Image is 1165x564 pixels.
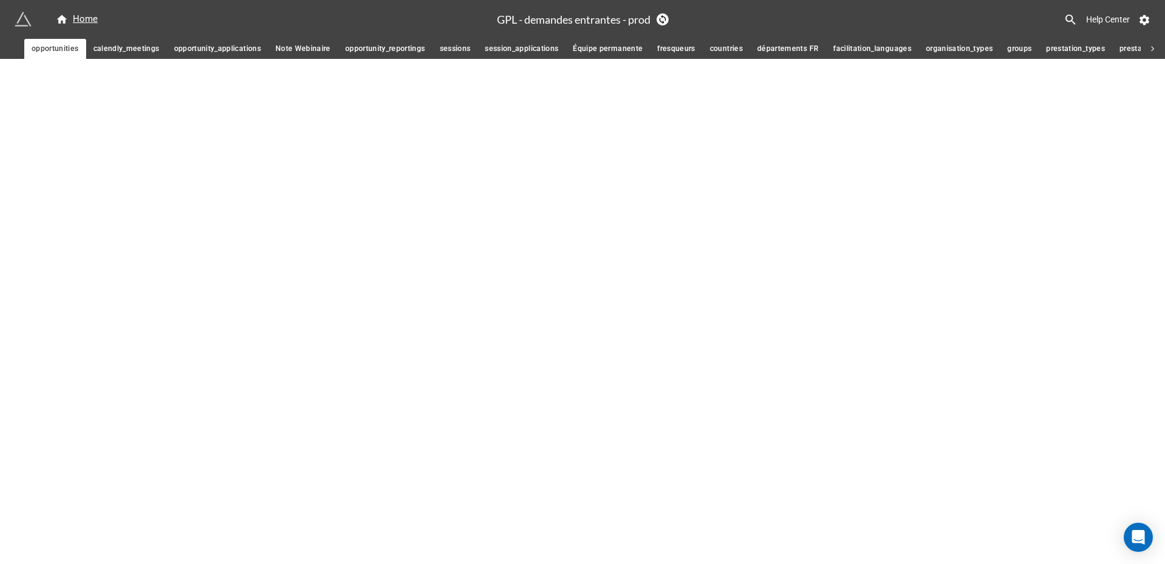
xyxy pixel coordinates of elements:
[657,13,669,25] a: Sync Base Structure
[174,42,261,55] span: opportunity_applications
[345,42,425,55] span: opportunity_reportings
[485,42,558,55] span: session_applications
[93,42,160,55] span: calendly_meetings
[573,42,643,55] span: Équipe permanente
[32,42,79,55] span: opportunities
[710,42,743,55] span: countries
[926,42,993,55] span: organisation_types
[275,42,331,55] span: Note Webinaire
[440,42,471,55] span: sessions
[1046,42,1105,55] span: prestation_types
[1078,8,1138,30] a: Help Center
[497,14,650,25] h3: GPL - demandes entrantes - prod
[1007,42,1032,55] span: groups
[657,42,695,55] span: fresqueurs
[757,42,819,55] span: départements FR
[49,12,105,27] a: Home
[1124,523,1153,552] div: Open Intercom Messenger
[24,39,1141,59] div: scrollable auto tabs example
[15,11,32,28] img: miniextensions-icon.73ae0678.png
[833,42,911,55] span: facilitation_languages
[56,12,98,27] div: Home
